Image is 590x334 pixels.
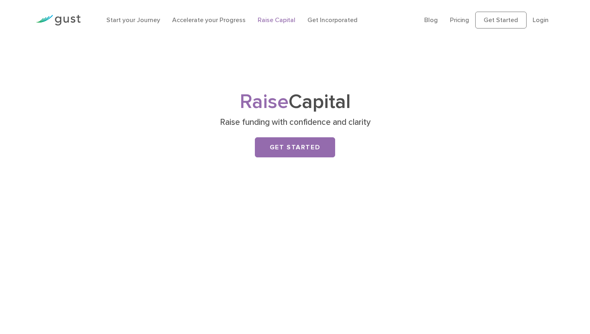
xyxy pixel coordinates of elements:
[475,12,527,29] a: Get Started
[136,93,454,111] h1: Capital
[424,16,438,24] a: Blog
[255,137,335,157] a: Get Started
[533,16,549,24] a: Login
[36,15,81,26] img: Gust Logo
[172,16,246,24] a: Accelerate your Progress
[140,117,451,128] p: Raise funding with confidence and clarity
[106,16,160,24] a: Start your Journey
[450,16,469,24] a: Pricing
[258,16,295,24] a: Raise Capital
[240,90,289,114] span: Raise
[307,16,358,24] a: Get Incorporated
